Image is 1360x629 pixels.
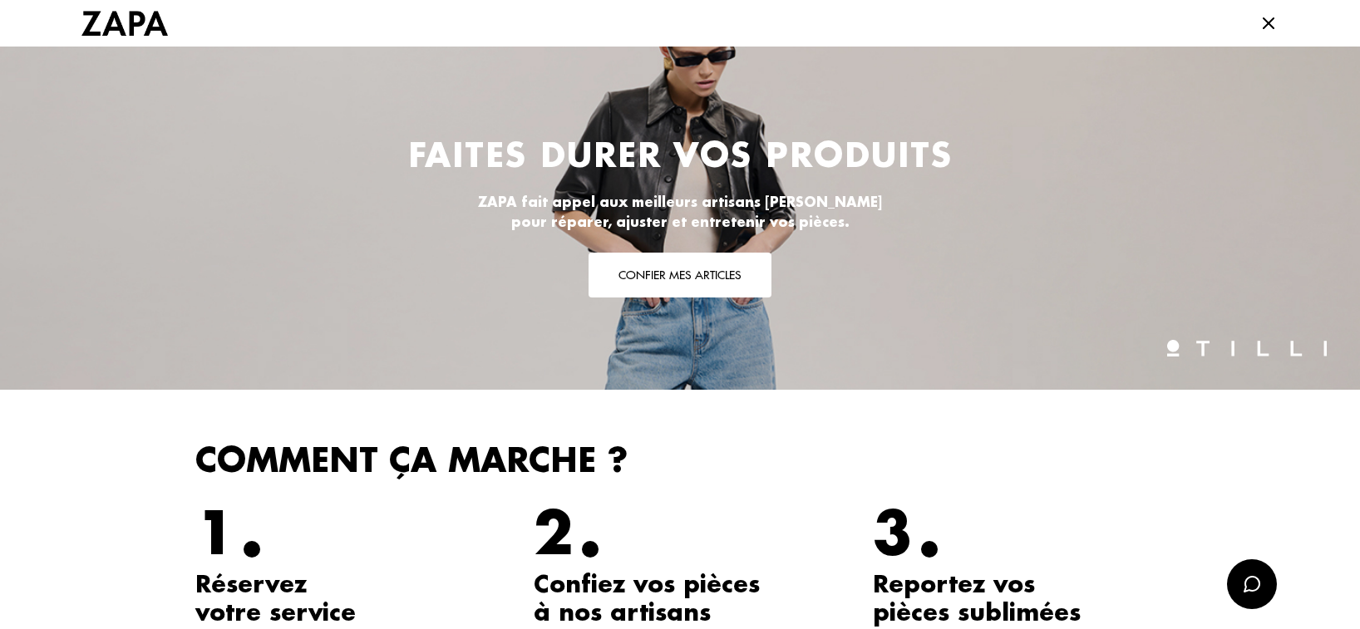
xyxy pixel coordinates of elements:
span: à nos artisans [534,602,711,625]
span: Confiez vos pièces [534,573,760,597]
span: pièces sublimées [873,602,1081,625]
span: Reportez vos [873,573,1035,597]
span: votre service [195,602,356,625]
span: Réservez [195,573,307,597]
